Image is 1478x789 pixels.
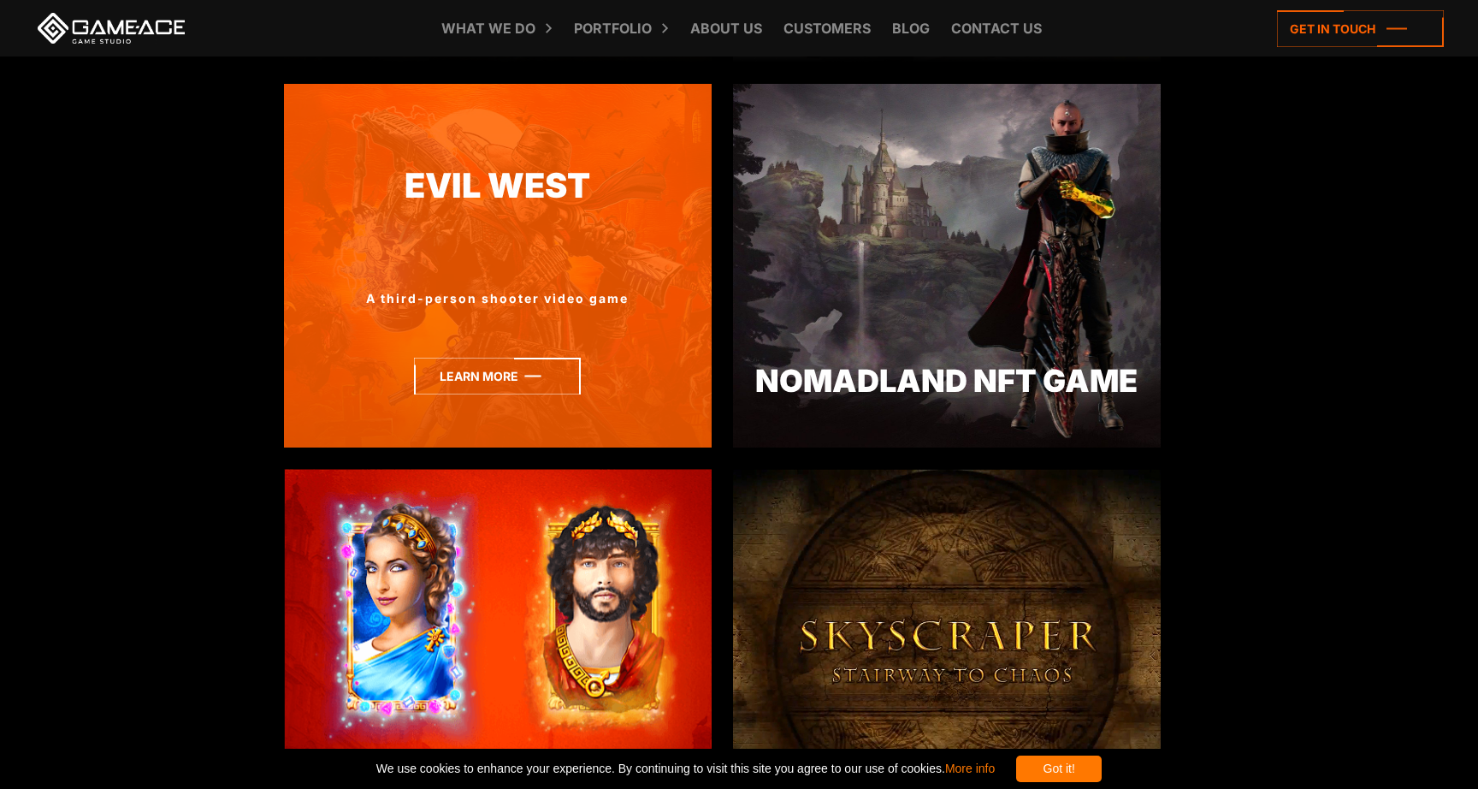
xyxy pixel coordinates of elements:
a: Learn more [414,358,581,394]
a: Get in touch [1277,10,1444,47]
div: Skyscraper [733,743,1161,789]
div: A third-person shooter video game [284,289,712,307]
a: Evil West [284,161,712,211]
div: Rome Slots [284,743,712,789]
div: Nomadland NFT Game [733,358,1161,404]
img: nomadland list [733,84,1161,448]
span: We use cookies to enhance your experience. By continuing to visit this site you agree to our use ... [376,756,995,782]
a: More info [945,762,995,775]
div: Got it! [1016,756,1102,782]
